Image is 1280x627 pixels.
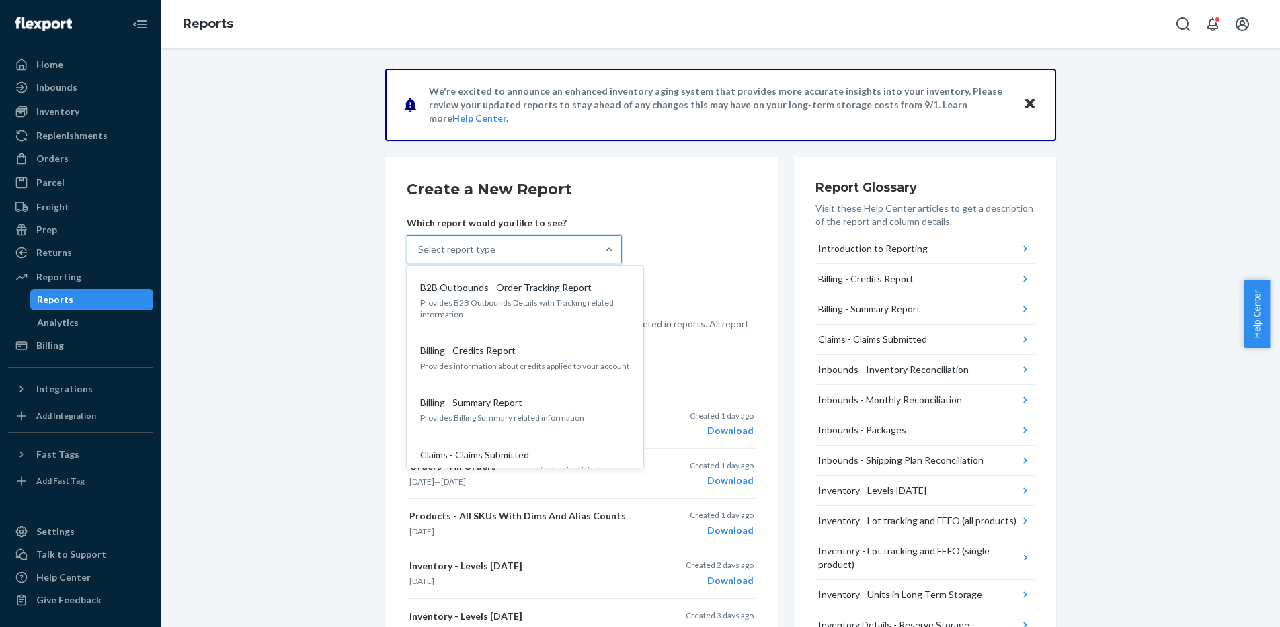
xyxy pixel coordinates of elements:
p: Which report would you like to see? [407,216,622,230]
div: Prep [36,223,57,237]
p: Claims - Claims Submitted [420,448,529,462]
a: Parcel [8,172,153,194]
button: Claims - Claims Submitted [815,325,1035,355]
button: Help Center [1244,280,1270,348]
p: Provides information about credits applied to your account [420,360,630,372]
a: Reports [183,16,233,31]
div: Inventory - Lot tracking and FEFO (all products) [818,514,1016,528]
a: Settings [8,521,153,542]
a: Inbounds [8,77,153,98]
p: Products - All SKUs With Dims And Alias Counts [409,509,637,523]
div: Inventory - Lot tracking and FEFO (single product) [818,544,1018,571]
button: Orders - All Orders[DATE]—[DATE]Created 1 day agoDownload [407,449,756,499]
div: Select report type [418,243,495,256]
div: Reports [37,293,73,306]
p: Billing - Credits Report [420,344,516,358]
div: Inbounds - Monthly Reconciliation [818,393,962,407]
a: Orders [8,148,153,169]
a: Help Center [8,567,153,588]
a: Add Integration [8,405,153,427]
h2: Create a New Report [407,179,756,200]
div: Inbounds [36,81,77,94]
div: Billing - Credits Report [818,272,914,286]
p: Provides Billing Summary related information [420,412,630,423]
time: [DATE] [409,526,434,536]
a: Returns [8,242,153,263]
div: Add Fast Tag [36,475,85,487]
p: Billing - Summary Report [420,396,522,409]
button: Billing - Credits Report [815,264,1035,294]
div: Claims - Claims Submitted [818,333,927,346]
div: Home [36,58,63,71]
div: Download [690,424,754,437]
div: Parcel [36,176,65,190]
p: Created 1 day ago [690,410,754,421]
a: Freight [8,196,153,218]
div: Help Center [36,571,91,584]
button: Inventory - Lot tracking and FEFO (single product) [815,536,1035,580]
a: Talk to Support [8,544,153,565]
div: Analytics [37,316,79,329]
button: Inbounds - Inventory Reconciliation [815,355,1035,385]
div: Download [690,474,754,487]
a: Replenishments [8,125,153,147]
a: Add Fast Tag [8,470,153,492]
button: Inventory - Levels [DATE] [815,476,1035,506]
div: Billing - Summary Report [818,302,920,316]
time: [DATE] [441,476,466,487]
div: Orders [36,152,69,165]
a: Help Center [452,112,506,124]
div: Reporting [36,270,81,284]
p: Created 1 day ago [690,509,754,521]
button: Inventory - Lot tracking and FEFO (all products) [815,506,1035,536]
a: Analytics [30,312,154,333]
button: Introduction to Reporting [815,234,1035,264]
ol: breadcrumbs [172,5,244,44]
div: Inventory - Units in Long Term Storage [818,588,982,601]
time: [DATE] [409,576,434,586]
p: Created 2 days ago [686,559,754,571]
div: Freight [36,200,69,214]
div: Introduction to Reporting [818,242,928,255]
div: Download [690,524,754,537]
p: — [409,476,637,487]
p: See all the claims that you have submitted and their status [420,464,630,476]
p: Visit these Help Center articles to get a description of the report and column details. [815,202,1035,228]
button: Close Navigation [126,11,153,38]
p: We're excited to announce an enhanced inventory aging system that provides more accurate insights... [429,85,1010,125]
div: Add Integration [36,410,96,421]
button: Open notifications [1199,11,1226,38]
a: Billing [8,335,153,356]
button: Give Feedback [8,589,153,611]
button: Inbounds - Monthly Reconciliation [815,385,1035,415]
div: Inbounds - Inventory Reconciliation [818,363,969,376]
button: Products - All SKUs With Dims And Alias Counts[DATE]Created 1 day agoDownload [407,499,756,548]
button: Inbounds - Packages [815,415,1035,446]
div: Download [686,574,754,587]
button: Open Search Box [1170,11,1197,38]
button: Integrations [8,378,153,400]
div: Talk to Support [36,548,106,561]
div: Inbounds - Shipping Plan Reconciliation [818,454,984,467]
a: Reporting [8,266,153,288]
p: Created 1 day ago [690,460,754,471]
p: Created 3 days ago [686,610,754,621]
div: Give Feedback [36,593,102,607]
div: Billing [36,339,64,352]
p: B2B Outbounds - Order Tracking Report [420,281,592,294]
button: Billing - Summary Report [815,294,1035,325]
a: Prep [8,219,153,241]
button: Inbounds - Shipping Plan Reconciliation [815,446,1035,476]
p: Inventory - Levels [DATE] [409,610,637,623]
img: Flexport logo [15,17,72,31]
time: [DATE] [409,476,434,487]
div: Settings [36,525,75,538]
div: Replenishments [36,129,108,142]
p: Inventory - Levels [DATE] [409,559,637,573]
a: Reports [30,289,154,310]
div: Inventory [36,105,79,118]
p: Provides B2B Outbounds Details with Tracking related information [420,297,630,320]
div: Inbounds - Packages [818,423,906,437]
div: Returns [36,246,72,259]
